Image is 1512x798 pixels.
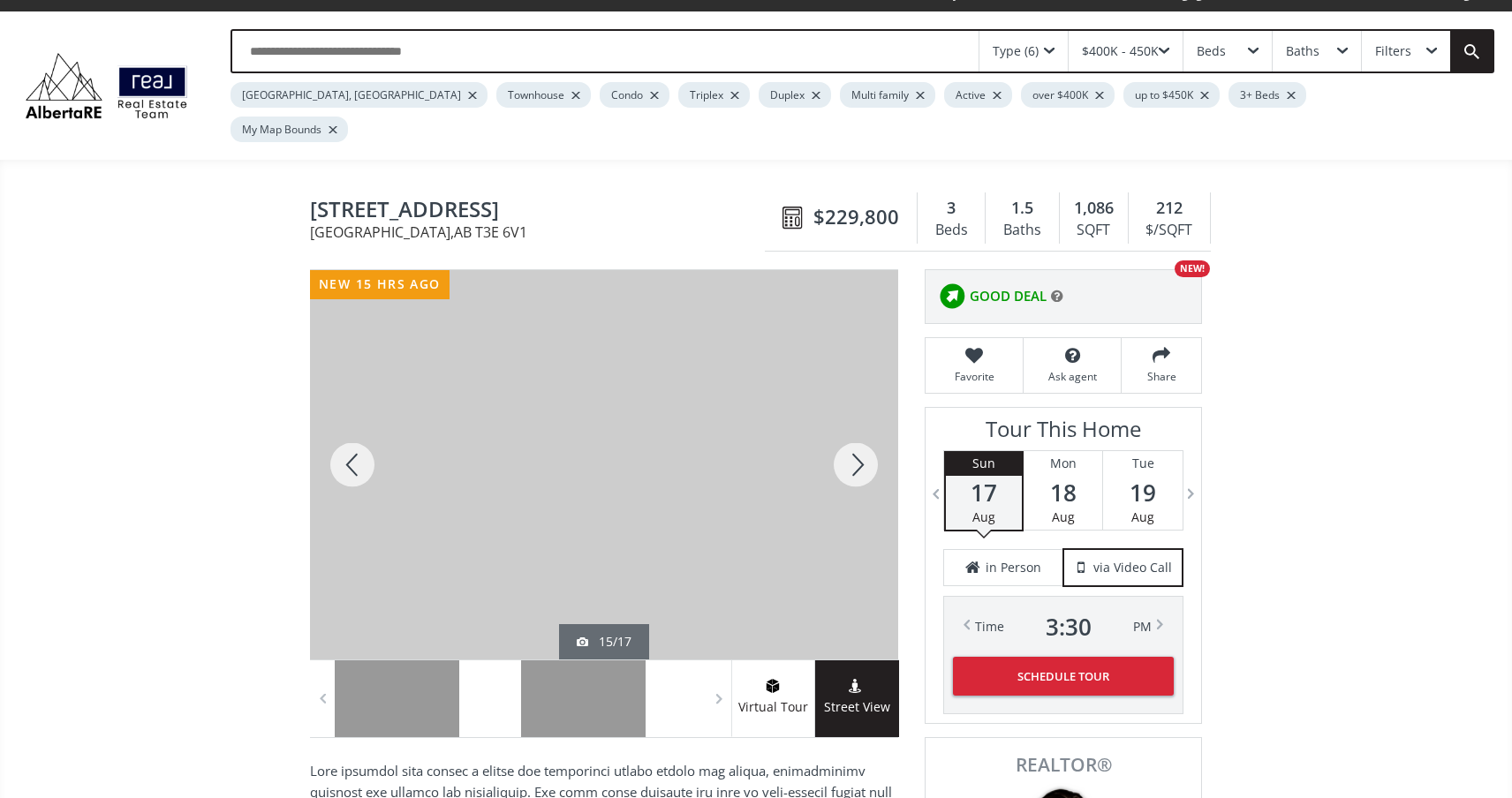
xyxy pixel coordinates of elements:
span: 1,086 [1074,197,1114,220]
div: up to $450K [1123,82,1220,108]
span: 17 [946,480,1022,505]
img: rating icon [934,279,970,314]
div: 3 [926,197,976,220]
span: Ask agent [1032,369,1112,384]
span: 18 [1024,480,1102,505]
div: Condo [600,82,669,108]
span: Share [1130,369,1192,384]
div: Time PM [975,614,1152,639]
img: virtual tour icon [764,679,782,693]
span: 54 Glamis Green SW #147 [310,198,774,225]
div: Baths [994,217,1049,244]
div: $/SQFT [1138,217,1201,244]
div: new 15 hrs ago [310,270,450,299]
span: in Person [986,559,1041,576]
div: $400K - 450K [1082,45,1159,57]
div: Filters [1375,45,1411,57]
span: $229,800 [813,203,899,230]
span: Favorite [934,369,1014,384]
div: NEW! [1175,260,1210,277]
span: Street View [815,697,899,718]
div: 3+ Beds [1228,82,1306,108]
div: Beds [1197,45,1226,57]
span: Aug [1131,508,1154,525]
div: Sun [946,451,1022,476]
h3: Tour This Home [943,417,1183,450]
img: Logo [18,49,195,123]
div: 212 [1138,197,1201,220]
div: Multi family [840,82,935,108]
div: My Map Bounds [231,117,348,142]
div: Townhouse [496,82,591,108]
button: Schedule Tour [953,657,1174,696]
div: Active [944,82,1012,108]
span: GOOD DEAL [970,287,1047,305]
div: 54 Glamis Green SW #147 Calgary, AB T3E 6V1 - Photo 15 of 17 [310,270,898,659]
div: over $400K [1021,82,1115,108]
div: Mon [1024,451,1102,476]
div: 1.5 [994,197,1049,220]
div: [GEOGRAPHIC_DATA], [GEOGRAPHIC_DATA] [231,82,488,108]
span: [GEOGRAPHIC_DATA] , AB T3E 6V1 [310,225,774,239]
div: Baths [1286,45,1319,57]
span: 19 [1103,480,1183,505]
div: Triplex [678,82,750,108]
div: Duplex [759,82,831,108]
span: via Video Call [1093,559,1172,576]
div: Type (6) [993,45,1039,57]
div: Tue [1103,451,1183,476]
span: Aug [972,508,995,525]
div: SQFT [1069,217,1119,244]
div: Beds [926,217,976,244]
span: Aug [1052,508,1075,525]
span: Virtual Tour [731,697,814,718]
span: 3 : 30 [1046,614,1092,639]
div: 15/17 [577,633,631,651]
span: REALTOR® [945,756,1182,774]
a: virtual tour iconVirtual Tour [731,660,815,737]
